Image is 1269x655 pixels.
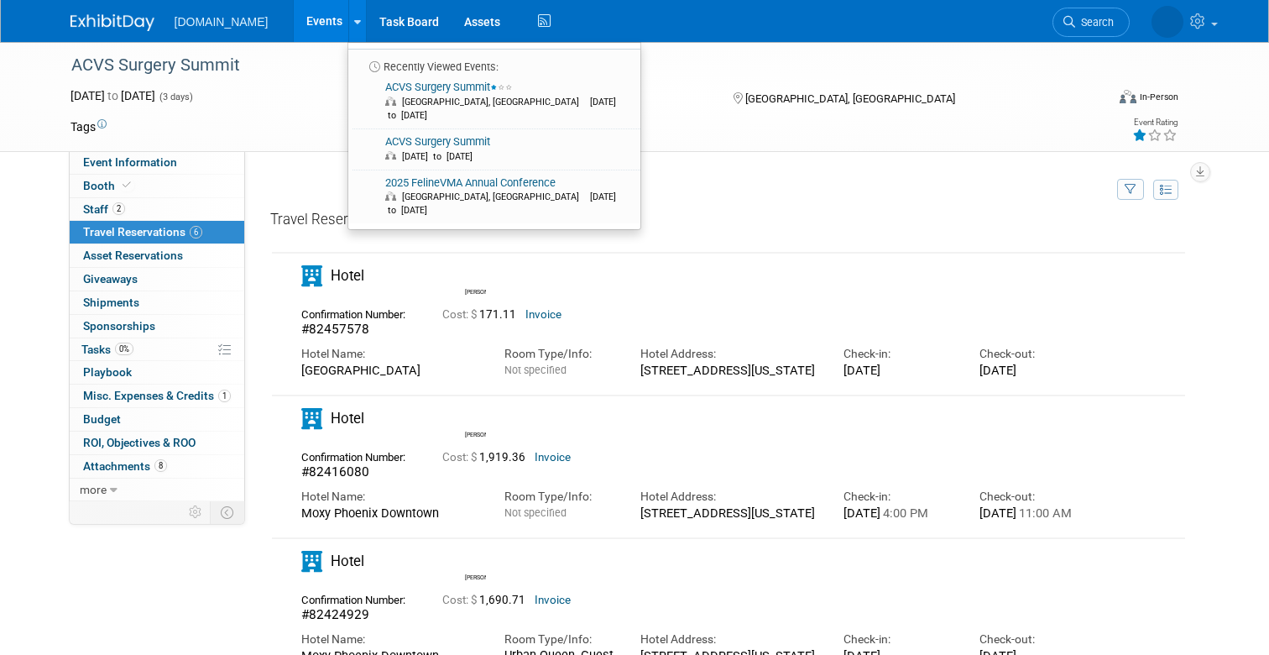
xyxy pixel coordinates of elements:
[70,175,244,197] a: Booth
[70,432,244,454] a: ROI, Objectives & ROO
[83,389,231,402] span: Misc. Expenses & Credits
[80,483,107,496] span: more
[535,594,571,606] a: Invoice
[843,346,954,362] div: Check-in:
[83,296,139,309] span: Shipments
[979,346,1090,362] div: Check-out:
[461,406,490,439] div: Kiersten Hackett
[301,303,417,322] div: Confirmation Number:
[442,594,479,606] span: Cost: $
[83,225,202,238] span: Travel Reservations
[331,410,364,427] span: Hotel
[465,572,486,582] div: Lucas Smith
[70,118,107,135] td: Tags
[70,291,244,314] a: Shipments
[83,202,125,216] span: Staff
[504,489,615,505] div: Room Type/Info:
[65,50,1084,81] div: ACVS Surgery Summit
[70,14,154,31] img: ExhibitDay
[979,506,1090,521] div: [DATE]
[112,202,125,215] span: 2
[465,406,488,429] img: Kiersten Hackett
[158,92,193,102] span: (3 days)
[843,363,954,378] div: [DATE]
[442,594,532,606] span: 1,690.71
[301,408,322,429] i: Hotel
[535,451,571,464] a: Invoice
[880,506,928,521] span: 4:00 PM
[465,286,486,296] div: Kiersten Hackett
[1052,8,1130,37] a: Search
[81,343,133,356] span: Tasks
[210,501,244,523] td: Toggle Event Tabs
[843,506,954,521] div: [DATE]
[465,548,488,572] img: Lucas Smith
[154,459,167,472] span: 8
[640,363,818,378] div: [STREET_ADDRESS][US_STATE]
[504,631,615,647] div: Room Type/Info:
[979,631,1090,647] div: Check-out:
[181,501,211,523] td: Personalize Event Tab Strip
[1120,90,1136,103] img: Format-Inperson.png
[83,179,134,192] span: Booth
[70,151,244,174] a: Event Information
[70,315,244,338] a: Sponsorships
[301,607,369,622] span: #82424929
[465,429,486,439] div: Kiersten Hackett
[402,191,587,202] span: [GEOGRAPHIC_DATA], [GEOGRAPHIC_DATA]
[218,390,231,402] span: 1
[1151,6,1183,38] img: Lucas Smith
[1075,16,1114,29] span: Search
[504,506,567,519] span: Not specified
[1125,185,1136,196] i: Filter by Traveler
[353,75,634,128] a: ACVS Surgery Summit [GEOGRAPHIC_DATA], [GEOGRAPHIC_DATA] [DATE] to [DATE]
[442,451,479,464] span: Cost: $
[83,365,132,379] span: Playbook
[442,451,532,464] span: 1,919.36
[331,553,364,569] span: Hotel
[83,319,155,333] span: Sponsorships
[301,506,479,521] div: Moxy Phoenix Downtown
[83,459,167,473] span: Attachments
[70,408,244,431] a: Budget
[461,548,490,582] div: Lucas Smith
[301,322,369,337] span: #82457578
[504,364,567,376] span: Not specified
[83,272,138,286] span: Giveaways
[70,361,244,384] a: Playbook
[348,49,640,75] li: Recently Viewed Events:
[190,226,202,238] span: 6
[70,338,244,361] a: Tasks0%
[1139,91,1178,103] div: In-Person
[301,551,322,572] i: Hotel
[979,489,1090,505] div: Check-out:
[70,385,244,407] a: Misc. Expenses & Credits1
[83,412,121,426] span: Budget
[175,15,269,29] span: [DOMAIN_NAME]
[301,446,417,464] div: Confirmation Number:
[70,455,244,478] a: Attachments8
[402,151,481,162] span: [DATE] to [DATE]
[640,506,818,521] div: [STREET_ADDRESS][US_STATE]
[402,97,587,107] span: [GEOGRAPHIC_DATA], [GEOGRAPHIC_DATA]
[843,631,954,647] div: Check-in:
[640,631,818,647] div: Hotel Address:
[301,489,479,505] div: Hotel Name:
[1016,506,1072,521] span: 11:00 AM
[301,631,479,647] div: Hotel Name:
[353,129,634,170] a: ACVS Surgery Summit [DATE] to [DATE]
[70,221,244,244] a: Travel Reservations6
[70,479,244,501] a: more
[83,436,196,449] span: ROI, Objectives & ROO
[465,263,488,286] img: Kiersten Hackett
[70,198,244,221] a: Staff2
[301,589,417,607] div: Confirmation Number:
[70,89,155,102] span: [DATE] [DATE]
[115,343,133,355] span: 0%
[385,97,616,121] span: [DATE] to [DATE]
[640,346,818,362] div: Hotel Address:
[442,308,523,321] span: 171.11
[301,464,369,479] span: #82416080
[353,170,634,224] a: 2025 FelineVMA Annual Conference [GEOGRAPHIC_DATA], [GEOGRAPHIC_DATA] [DATE] to [DATE]
[70,244,244,267] a: Asset Reservations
